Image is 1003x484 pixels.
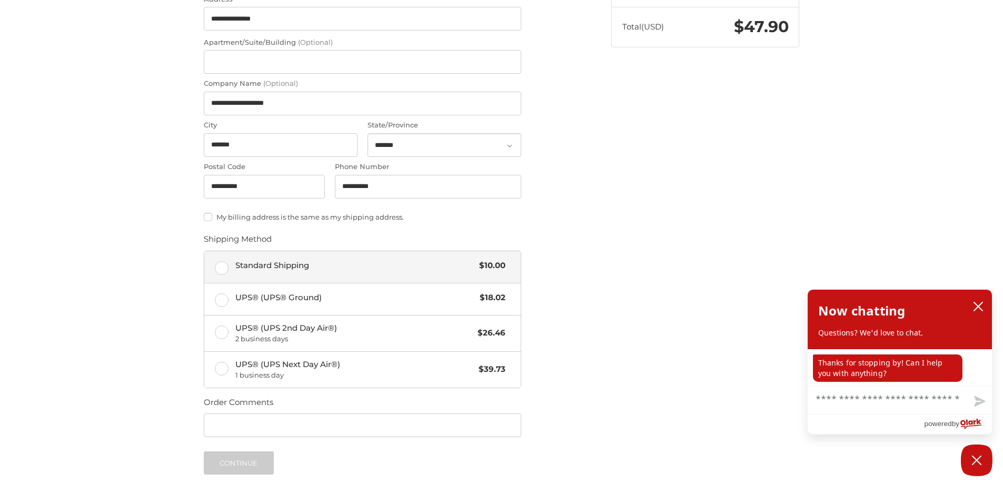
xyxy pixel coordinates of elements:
[924,417,951,430] span: powered
[970,299,987,314] button: close chatbox
[204,78,521,89] label: Company Name
[472,327,505,339] span: $26.46
[808,349,992,386] div: chat
[235,370,474,381] span: 1 business day
[235,260,474,272] span: Standard Shipping
[818,328,981,338] p: Questions? We'd love to chat.
[961,445,992,476] button: Close Chatbox
[204,451,274,475] button: Continue
[622,22,664,32] span: Total (USD)
[204,213,521,221] label: My billing address is the same as my shipping address.
[734,17,789,36] span: $47.90
[263,79,298,87] small: (Optional)
[807,289,992,434] div: olark chatbox
[204,37,521,48] label: Apartment/Suite/Building
[235,359,474,381] span: UPS® (UPS Next Day Air®)
[204,397,273,413] legend: Order Comments
[966,390,992,414] button: Send message
[335,162,521,172] label: Phone Number
[235,292,475,304] span: UPS® (UPS® Ground)
[368,120,521,131] label: State/Province
[474,260,505,272] span: $10.00
[204,162,325,172] label: Postal Code
[204,120,357,131] label: City
[818,300,905,321] h2: Now chatting
[813,354,962,382] p: Thanks for stopping by! Can I help you with anything?
[235,322,473,344] span: UPS® (UPS 2nd Day Air®)
[204,233,272,250] legend: Shipping Method
[952,417,959,430] span: by
[473,363,505,376] span: $39.73
[924,414,992,434] a: Powered by Olark
[474,292,505,304] span: $18.02
[298,38,333,46] small: (Optional)
[235,334,473,344] span: 2 business days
